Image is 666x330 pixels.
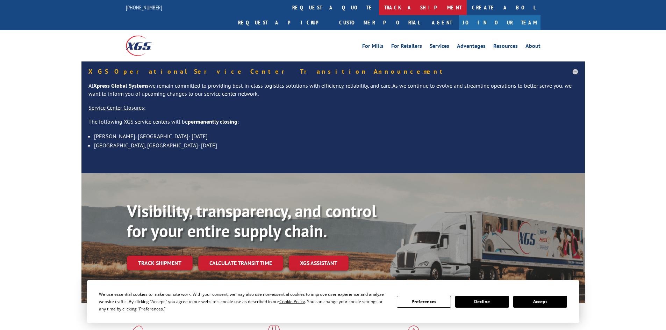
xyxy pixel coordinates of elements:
[93,82,149,89] strong: Xpress Global Systems
[139,306,163,312] span: Preferences
[126,4,162,11] a: [PHONE_NUMBER]
[88,118,578,132] p: The following XGS service centers will be :
[391,43,422,51] a: For Retailers
[87,280,579,323] div: Cookie Consent Prompt
[88,104,145,111] u: Service Center Closures:
[188,118,237,125] strong: permanently closing
[279,299,305,305] span: Cookie Policy
[88,68,578,75] h5: XGS Operational Service Center Transition Announcement
[493,43,518,51] a: Resources
[362,43,384,51] a: For Mills
[513,296,567,308] button: Accept
[425,15,459,30] a: Agent
[88,82,578,104] p: At we remain committed to providing best-in-class logistics solutions with efficiency, reliabilit...
[457,43,486,51] a: Advantages
[289,256,349,271] a: XGS ASSISTANT
[127,256,193,270] a: Track shipment
[233,15,334,30] a: Request a pickup
[430,43,449,51] a: Services
[525,43,540,51] a: About
[397,296,451,308] button: Preferences
[94,141,578,150] li: [GEOGRAPHIC_DATA], [GEOGRAPHIC_DATA]- [DATE]
[455,296,509,308] button: Decline
[198,256,283,271] a: Calculate transit time
[334,15,425,30] a: Customer Portal
[459,15,540,30] a: Join Our Team
[94,132,578,141] li: [PERSON_NAME], [GEOGRAPHIC_DATA]- [DATE]
[99,291,388,313] div: We use essential cookies to make our site work. With your consent, we may also use non-essential ...
[127,200,377,242] b: Visibility, transparency, and control for your entire supply chain.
